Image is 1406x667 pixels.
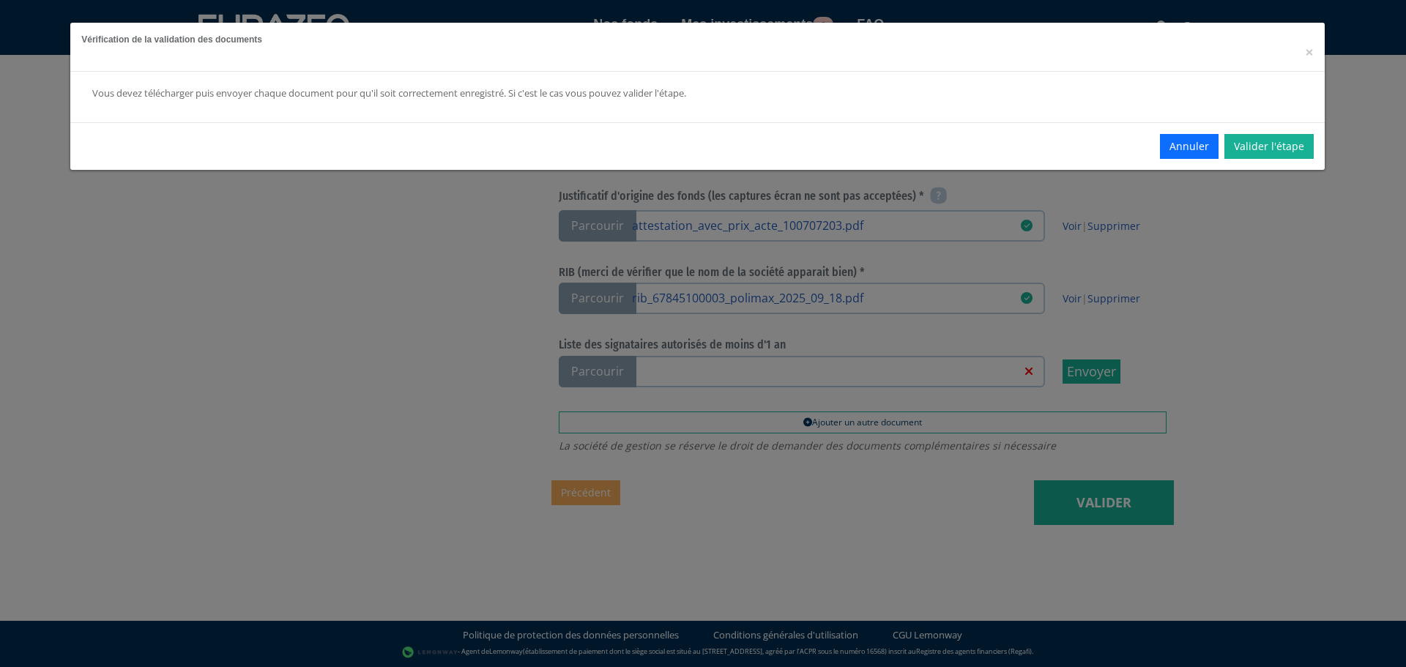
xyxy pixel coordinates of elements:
[1305,42,1314,62] span: ×
[81,34,1314,46] h5: Vérification de la validation des documents
[1224,134,1314,159] a: Valider l'étape
[1160,134,1219,159] button: Annuler
[92,86,1060,100] div: Vous devez télécharger puis envoyer chaque document pour qu'il soit correctement enregistré. Si c...
[1305,45,1314,60] button: Close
